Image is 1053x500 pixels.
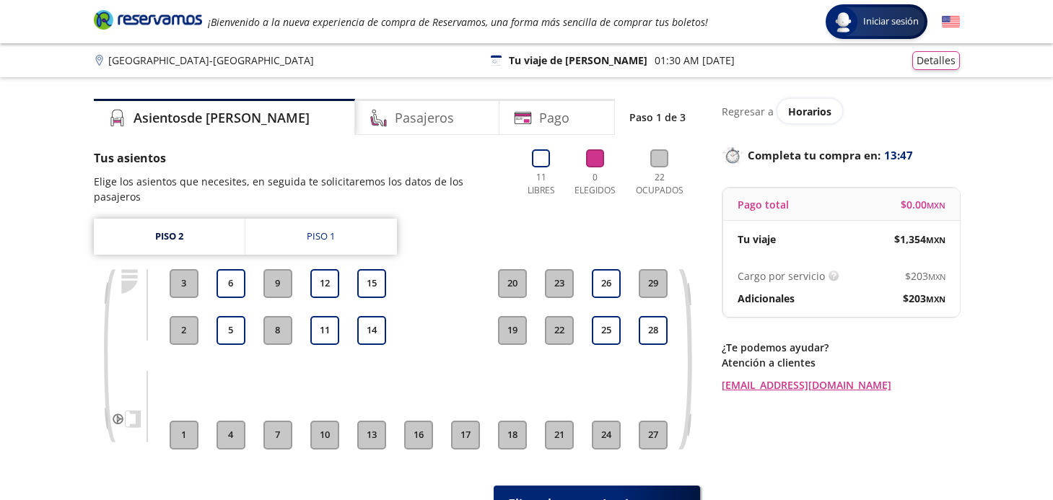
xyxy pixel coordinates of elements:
button: 15 [357,269,386,298]
button: 27 [639,421,668,449]
button: 24 [592,421,621,449]
span: $ 203 [905,268,945,284]
h4: Pasajeros [395,108,454,128]
button: 5 [217,316,245,345]
button: 22 [545,316,574,345]
p: Paso 1 de 3 [629,110,686,125]
span: $ 0.00 [901,197,945,212]
button: 29 [639,269,668,298]
h4: Asientos de [PERSON_NAME] [134,108,310,128]
span: 13:47 [884,147,913,164]
button: 8 [263,316,292,345]
small: MXN [926,234,945,245]
button: 11 [310,316,339,345]
button: 2 [170,316,198,345]
span: Horarios [788,105,831,118]
button: 13 [357,421,386,449]
button: 4 [217,421,245,449]
button: 3 [170,269,198,298]
p: Atención a clientes [722,355,960,370]
p: Regresar a [722,104,774,119]
p: Tus asientos [94,149,507,167]
p: ¿Te podemos ayudar? [722,340,960,355]
button: 16 [404,421,433,449]
div: Piso 1 [307,229,335,244]
small: MXN [928,271,945,282]
button: 25 [592,316,621,345]
em: ¡Bienvenido a la nueva experiencia de compra de Reservamos, una forma más sencilla de comprar tus... [208,15,708,29]
p: Completa tu compra en : [722,145,960,165]
button: 14 [357,316,386,345]
span: $ 203 [903,291,945,306]
a: Brand Logo [94,9,202,35]
p: 0 Elegidos [572,171,619,197]
p: Tu viaje [738,232,776,247]
button: 19 [498,316,527,345]
button: 9 [263,269,292,298]
h4: Pago [539,108,569,128]
a: [EMAIL_ADDRESS][DOMAIN_NAME] [722,377,960,392]
p: Adicionales [738,291,795,306]
button: 10 [310,421,339,449]
a: Piso 1 [245,219,397,255]
p: Tu viaje de [PERSON_NAME] [509,53,647,68]
a: Piso 2 [94,219,245,255]
p: Pago total [738,197,789,212]
button: 17 [451,421,480,449]
small: MXN [927,200,945,211]
button: Detalles [912,51,960,70]
button: 18 [498,421,527,449]
span: $ 1,354 [894,232,945,247]
p: 11 Libres [522,171,561,197]
i: Brand Logo [94,9,202,30]
button: English [942,13,960,31]
p: [GEOGRAPHIC_DATA] - [GEOGRAPHIC_DATA] [108,53,314,68]
button: 21 [545,421,574,449]
button: 12 [310,269,339,298]
button: 20 [498,269,527,298]
p: 01:30 AM [DATE] [655,53,735,68]
small: MXN [926,294,945,304]
iframe: Messagebird Livechat Widget [969,416,1039,486]
p: 22 Ocupados [630,171,689,197]
button: 1 [170,421,198,449]
div: Regresar a ver horarios [722,99,960,123]
button: 26 [592,269,621,298]
button: 7 [263,421,292,449]
button: 6 [217,269,245,298]
span: Iniciar sesión [857,14,925,29]
p: Cargo por servicio [738,268,825,284]
p: Elige los asientos que necesites, en seguida te solicitaremos los datos de los pasajeros [94,174,507,204]
button: 23 [545,269,574,298]
button: 28 [639,316,668,345]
